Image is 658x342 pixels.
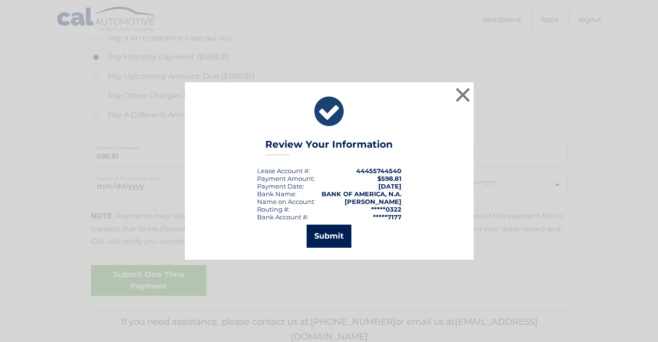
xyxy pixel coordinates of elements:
div: Bank Account #: [257,213,309,221]
div: Lease Account #: [257,167,310,175]
span: Payment Date [257,182,303,190]
button: Submit [307,225,351,248]
div: Bank Name: [257,190,297,198]
div: Routing #: [257,205,290,213]
strong: [PERSON_NAME] [345,198,401,205]
span: [DATE] [378,182,401,190]
div: Payment Amount: [257,175,315,182]
button: × [453,85,473,104]
h3: Review Your Information [265,139,393,155]
strong: 44455744540 [356,167,401,175]
span: $598.81 [377,175,401,182]
div: : [257,182,304,190]
strong: BANK OF AMERICA, N.A. [322,190,401,198]
div: Name on Account: [257,198,315,205]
